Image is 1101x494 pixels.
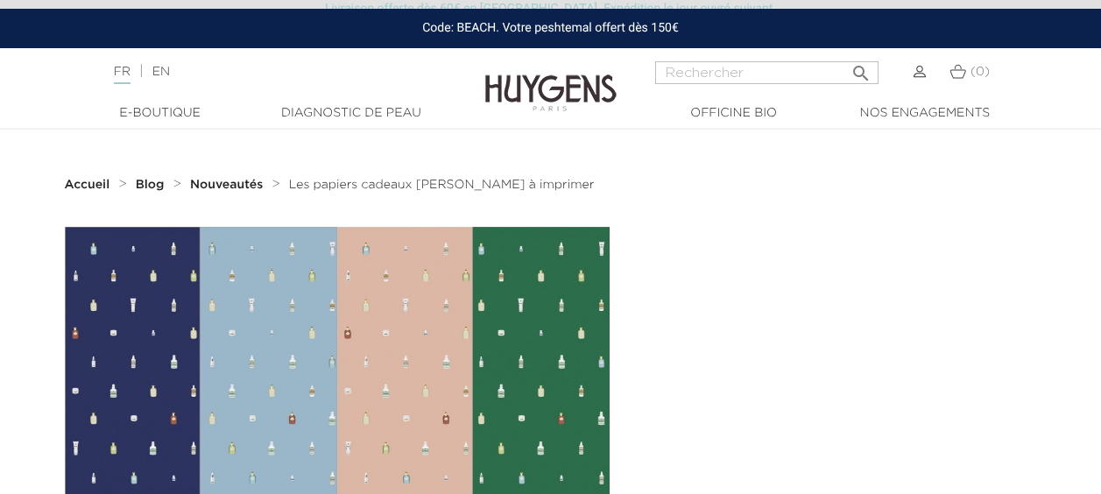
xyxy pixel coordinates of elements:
a: Accueil [65,178,114,192]
a: Blog [136,178,169,192]
a: EN [152,66,170,78]
a: Les papiers cadeaux [PERSON_NAME] à imprimer [289,178,595,192]
input: Rechercher [655,61,879,84]
a: Nos engagements [837,104,1013,123]
a: Officine Bio [646,104,822,123]
div: | [105,61,446,82]
a: E-Boutique [73,104,248,123]
i:  [850,58,872,79]
span: Les papiers cadeaux [PERSON_NAME] à imprimer [289,179,595,191]
strong: Nouveautés [190,179,263,191]
strong: Accueil [65,179,110,191]
strong: Blog [136,179,165,191]
span: (0) [970,66,990,78]
a: FR [114,66,131,84]
img: Huygens [485,46,617,114]
a: Nouveautés [190,178,267,192]
button:  [845,56,877,80]
a: Diagnostic de peau [264,104,439,123]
